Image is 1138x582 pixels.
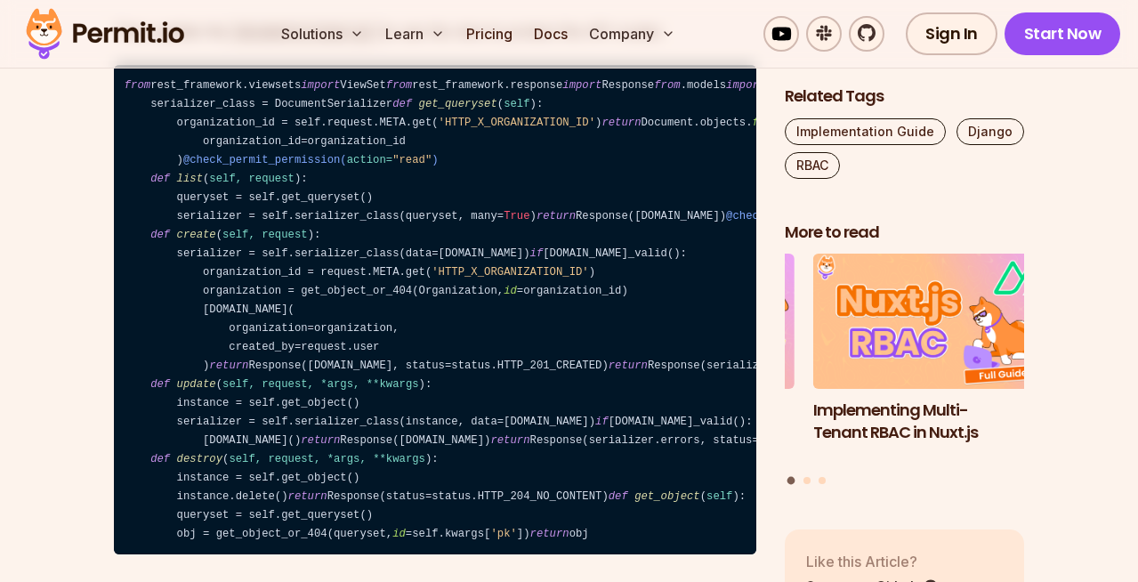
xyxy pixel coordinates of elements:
span: update [177,378,216,391]
span: create [177,229,216,241]
span: @check_permit_permission( ) [183,154,439,166]
a: RBAC [785,152,840,179]
span: from [654,79,680,92]
a: Pricing [459,16,520,52]
img: Permit logo [18,4,192,64]
h2: Related Tags [785,85,1025,108]
button: Solutions [274,16,371,52]
span: def [392,98,412,110]
h3: Implementing Multi-Tenant RBAC in Nuxt.js [813,400,1053,444]
button: Learn [378,16,452,52]
a: Django [956,118,1024,145]
img: Implementing Multi-Tenant RBAC in Nuxt.js [813,255,1053,390]
h2: More to read [785,222,1025,244]
span: self, request [222,229,308,241]
span: action= [347,154,432,166]
span: 'HTTP_X_ORGANIZATION_ID' [439,117,595,129]
span: id [392,528,406,540]
span: return [609,360,648,372]
span: def [150,453,170,465]
span: return [490,434,529,447]
span: destroy [177,453,222,465]
a: Docs [527,16,575,52]
button: Go to slide 2 [803,477,811,484]
span: return [530,528,569,540]
a: Implementation Guide [785,118,946,145]
span: id [504,285,517,297]
span: True [504,210,529,222]
span: import [301,79,340,92]
span: if [595,416,609,428]
span: 'HTTP_X_ORGANIZATION_ID' [432,266,588,279]
button: Go to slide 3 [819,477,826,484]
code: rest_framework.viewsets ViewSet rest_framework.response Response .models Document .serializers Do... [114,65,756,554]
h3: Policy-Based Access Control (PBAC) Isn’t as Great as You Think [554,400,795,465]
span: self, request, *args, **kwargs [229,453,425,465]
span: return [209,360,248,372]
span: def [609,490,628,503]
span: filter [753,117,792,129]
span: get_object [634,490,700,503]
span: if [530,247,544,260]
button: Company [582,16,682,52]
span: self, request, *args, **kwargs [222,378,419,391]
img: Policy-Based Access Control (PBAC) Isn’t as Great as You Think [554,255,795,390]
span: @check_permit_permission( ) [726,210,994,222]
p: Like this Article? [806,551,939,572]
span: self, request [209,173,295,185]
span: from [125,79,150,92]
span: import [562,79,601,92]
a: Sign In [906,12,997,55]
span: return [537,210,576,222]
a: Start Now [1005,12,1121,55]
a: Implementing Multi-Tenant RBAC in Nuxt.jsImplementing Multi-Tenant RBAC in Nuxt.js [813,255,1053,466]
span: list [177,173,203,185]
li: 3 of 3 [554,255,795,466]
span: def [150,229,170,241]
span: def [150,378,170,391]
span: return [301,434,340,447]
span: self [504,98,529,110]
span: return [601,117,641,129]
span: "read" [392,154,432,166]
span: from [386,79,412,92]
span: import [726,79,765,92]
span: 'pk' [490,528,516,540]
button: Go to slide 1 [787,477,795,485]
div: Posts [785,255,1025,488]
span: def [150,173,170,185]
span: get_queryset [419,98,497,110]
span: self [706,490,732,503]
li: 1 of 3 [813,255,1053,466]
span: return [288,490,327,503]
